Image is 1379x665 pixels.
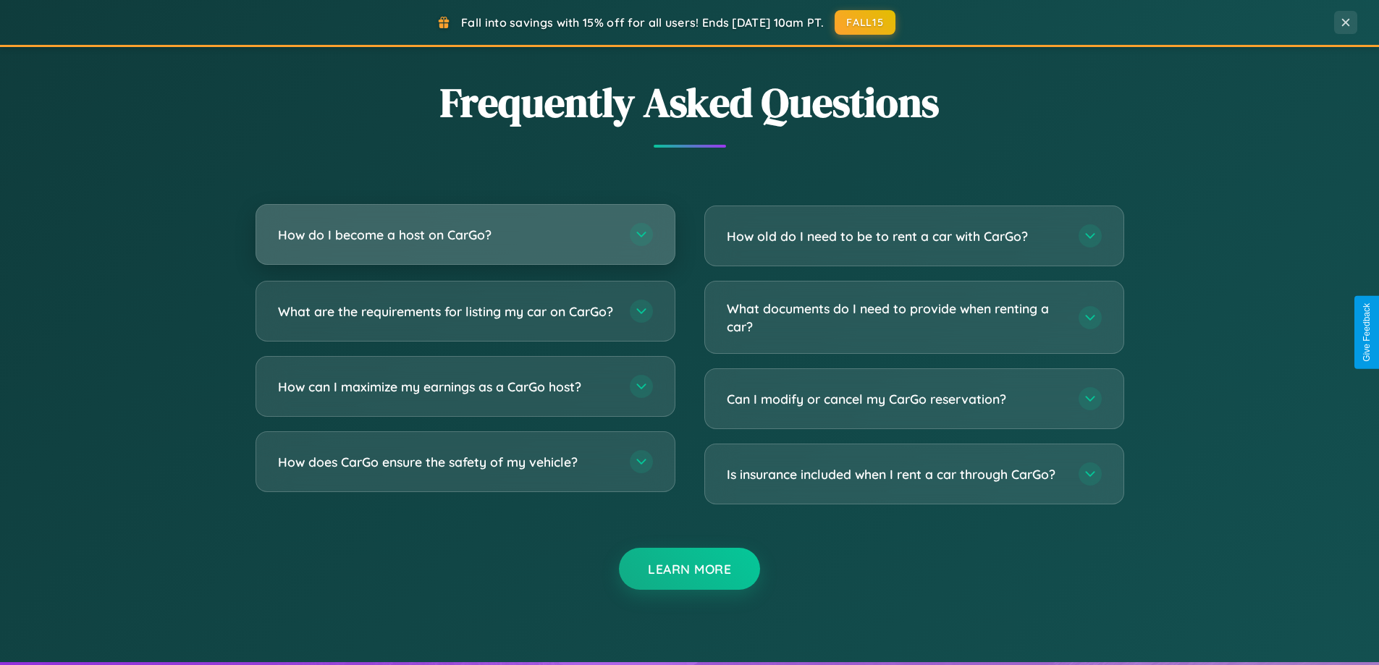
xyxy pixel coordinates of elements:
[727,300,1064,335] h3: What documents do I need to provide when renting a car?
[1362,303,1372,362] div: Give Feedback
[461,15,824,30] span: Fall into savings with 15% off for all users! Ends [DATE] 10am PT.
[256,75,1124,130] h2: Frequently Asked Questions
[278,226,615,244] h3: How do I become a host on CarGo?
[278,453,615,471] h3: How does CarGo ensure the safety of my vehicle?
[278,302,615,321] h3: What are the requirements for listing my car on CarGo?
[727,227,1064,245] h3: How old do I need to be to rent a car with CarGo?
[727,390,1064,408] h3: Can I modify or cancel my CarGo reservation?
[727,465,1064,483] h3: Is insurance included when I rent a car through CarGo?
[619,548,760,590] button: Learn More
[278,378,615,396] h3: How can I maximize my earnings as a CarGo host?
[835,10,895,35] button: FALL15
